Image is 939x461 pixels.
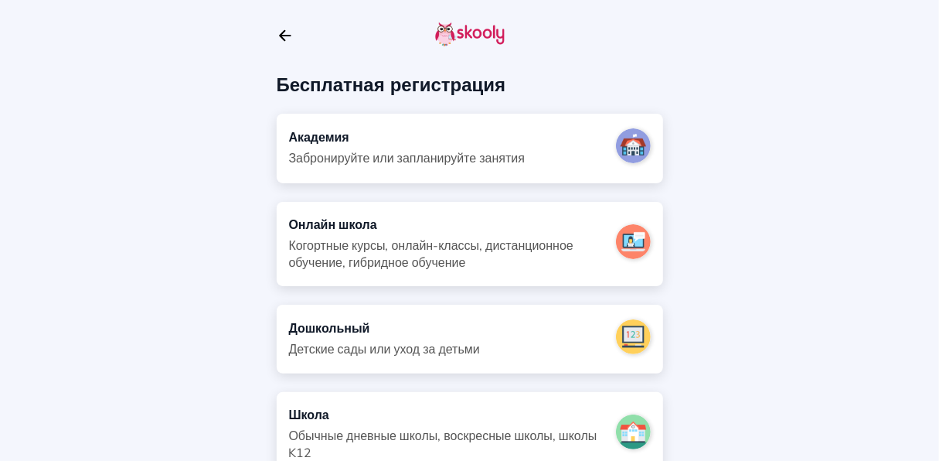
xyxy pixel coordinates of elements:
div: Онлайн школа [289,217,604,234]
div: Бесплатная регистрация [277,73,663,97]
div: Когортные курсы, онлайн-классы, дистанционное обучение, гибридное обучение [289,237,604,271]
div: Школа [289,407,604,424]
div: Забронируйте или запланируйте занятия [289,150,525,167]
div: Академия [289,129,525,146]
div: Дошкольный [289,320,480,337]
button: arrow back outline [277,27,294,44]
img: skooly-logo.png [435,22,505,46]
div: Детские сады или уход за детьми [289,341,480,358]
